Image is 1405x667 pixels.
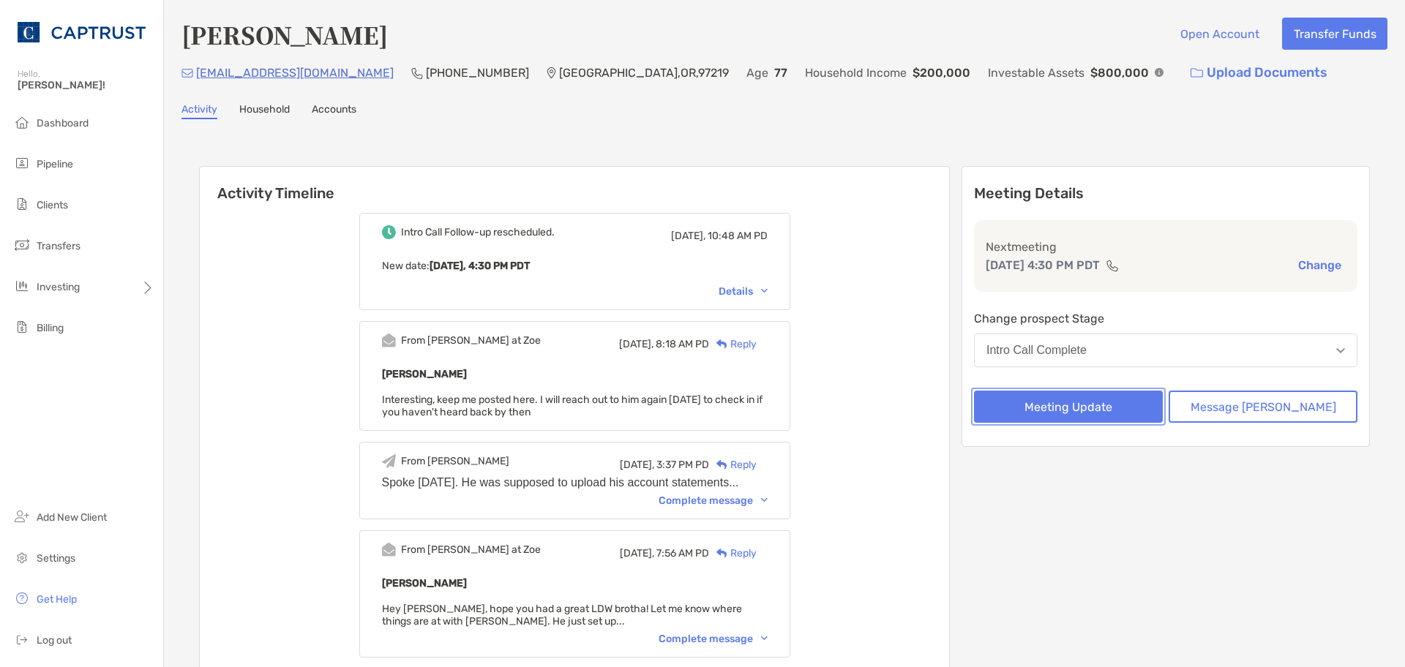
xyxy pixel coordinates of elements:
[656,547,709,559] span: 7:56 AM PD
[974,333,1357,367] button: Intro Call Complete
[974,391,1163,423] button: Meeting Update
[761,636,768,641] img: Chevron icon
[181,18,388,51] h4: [PERSON_NAME]
[382,368,467,380] b: [PERSON_NAME]
[1169,391,1357,423] button: Message [PERSON_NAME]
[181,103,217,119] a: Activity
[37,158,73,170] span: Pipeline
[659,633,768,645] div: Complete message
[13,154,31,172] img: pipeline icon
[13,195,31,213] img: clients icon
[401,543,541,556] div: From [PERSON_NAME] at Zoe
[37,240,80,252] span: Transfers
[426,64,529,82] p: [PHONE_NUMBER]
[13,113,31,131] img: dashboard icon
[401,334,541,347] div: From [PERSON_NAME] at Zoe
[181,69,193,78] img: Email Icon
[746,64,768,82] p: Age
[620,547,654,559] span: [DATE],
[774,64,787,82] p: 77
[13,589,31,607] img: get-help icon
[716,549,727,558] img: Reply icon
[13,236,31,254] img: transfers icon
[18,6,146,59] img: CAPTRUST Logo
[716,460,727,470] img: Reply icon
[656,338,709,350] span: 8:18 AM PD
[37,552,75,565] span: Settings
[13,277,31,295] img: investing icon
[382,257,768,275] p: New date :
[1155,68,1164,77] img: Info Icon
[382,454,396,468] img: Event icon
[382,577,467,589] b: [PERSON_NAME]
[382,225,396,239] img: Event icon
[709,457,757,472] div: Reply
[1282,18,1387,50] button: Transfer Funds
[805,64,907,82] p: Household Income
[37,593,77,606] span: Get Help
[974,309,1357,328] p: Change prospect Stage
[401,455,509,467] div: From [PERSON_NAME]
[1106,260,1119,271] img: communication type
[37,322,64,334] span: Billing
[671,230,705,242] span: [DATE],
[196,64,394,82] p: [EMAIL_ADDRESS][DOMAIN_NAME]
[986,256,1100,274] p: [DATE] 4:30 PM PDT
[547,67,556,79] img: Location Icon
[709,546,757,561] div: Reply
[382,603,742,628] span: Hey [PERSON_NAME], hope you had a great LDW brotha! Let me know where things are at with [PERSON_...
[401,226,555,238] div: Intro Call Follow-up rescheduled.
[200,167,949,202] h6: Activity Timeline
[239,103,290,119] a: Household
[18,79,154,91] span: [PERSON_NAME]!
[430,260,530,272] b: [DATE], 4:30 PM PDT
[411,67,423,79] img: Phone Icon
[559,64,729,82] p: [GEOGRAPHIC_DATA] , OR , 97219
[382,333,396,347] img: Event icon
[620,459,654,471] span: [DATE],
[656,459,709,471] span: 3:37 PM PD
[761,289,768,293] img: Chevron icon
[382,543,396,557] img: Event icon
[988,64,1084,82] p: Investable Assets
[708,230,768,242] span: 10:48 AM PD
[1294,257,1346,273] button: Change
[619,338,653,350] span: [DATE],
[986,344,1087,357] div: Intro Call Complete
[13,508,31,525] img: add_new_client icon
[1191,68,1203,78] img: button icon
[1336,348,1345,353] img: Open dropdown arrow
[382,393,763,418] span: Interesting, keep me posted here. I will reach out to him again [DATE] to check in if you haven't...
[986,238,1346,256] p: Next meeting
[719,285,768,298] div: Details
[709,336,757,352] div: Reply
[312,103,356,119] a: Accounts
[37,199,68,211] span: Clients
[37,634,72,647] span: Log out
[1090,64,1149,82] p: $800,000
[913,64,970,82] p: $200,000
[716,339,727,349] img: Reply icon
[37,281,80,293] span: Investing
[37,117,89,129] span: Dashboard
[1169,18,1270,50] button: Open Account
[382,476,768,489] div: Spoke [DATE]. He was supposed to upload his account statements...
[13,630,31,648] img: logout icon
[974,184,1357,203] p: Meeting Details
[37,511,107,524] span: Add New Client
[13,549,31,566] img: settings icon
[659,494,768,507] div: Complete message
[1181,57,1337,88] a: Upload Documents
[13,318,31,336] img: billing icon
[761,498,768,502] img: Chevron icon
